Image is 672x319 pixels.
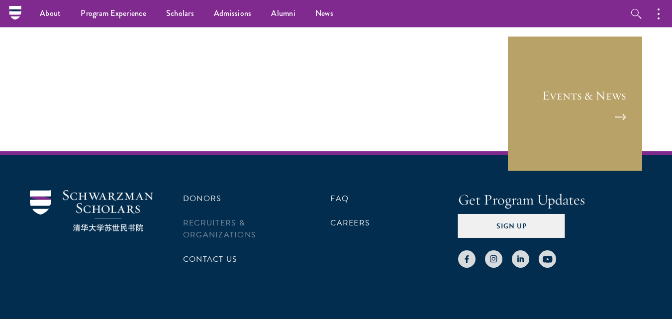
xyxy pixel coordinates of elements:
[330,193,349,205] a: FAQ
[330,217,370,229] a: Careers
[183,253,237,265] a: Contact Us
[183,193,221,205] a: Donors
[458,190,642,210] h4: Get Program Updates
[458,214,565,238] button: Sign Up
[183,217,256,241] a: Recruiters & Organizations
[508,36,642,171] a: Events & News
[30,190,153,231] img: Schwarzman Scholars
